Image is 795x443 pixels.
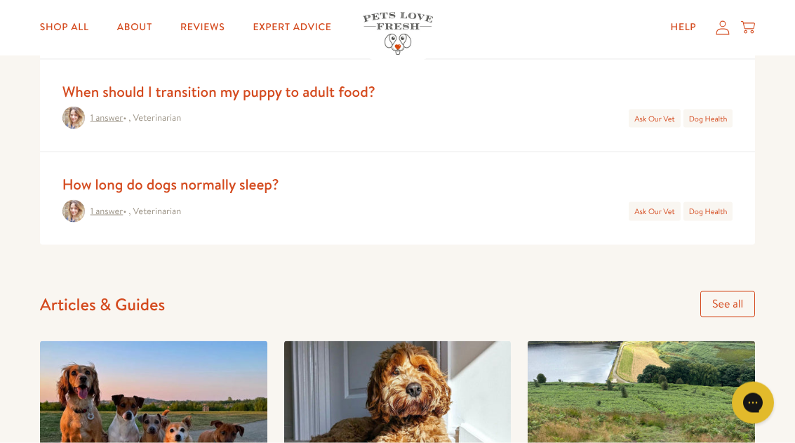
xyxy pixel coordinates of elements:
[91,112,123,124] a: 1 answer
[634,206,675,217] a: Ask Our Vet
[241,14,342,42] a: Expert Advice
[725,377,781,429] iframe: Gorgias live chat messenger
[700,291,755,317] a: See all
[363,13,433,55] img: Pets Love Fresh
[40,290,166,319] h2: Articles & Guides
[62,174,279,194] a: How long do dogs normally sleep?
[62,200,85,223] img: How long do dogs normally sleep?
[660,14,708,42] a: Help
[634,113,675,124] a: Ask Our Vet
[689,206,728,217] a: Dog Health
[91,205,123,218] a: 1 answer
[62,81,375,102] a: When should I transition my puppy to adult food?
[106,14,163,42] a: About
[29,14,100,42] a: Shop All
[91,110,181,126] span: • , Veterinarian
[91,204,181,219] span: • , Veterinarian
[689,113,728,124] a: Dog Health
[62,107,85,129] img: When should I transition my puppy to adult food?
[169,14,236,42] a: Reviews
